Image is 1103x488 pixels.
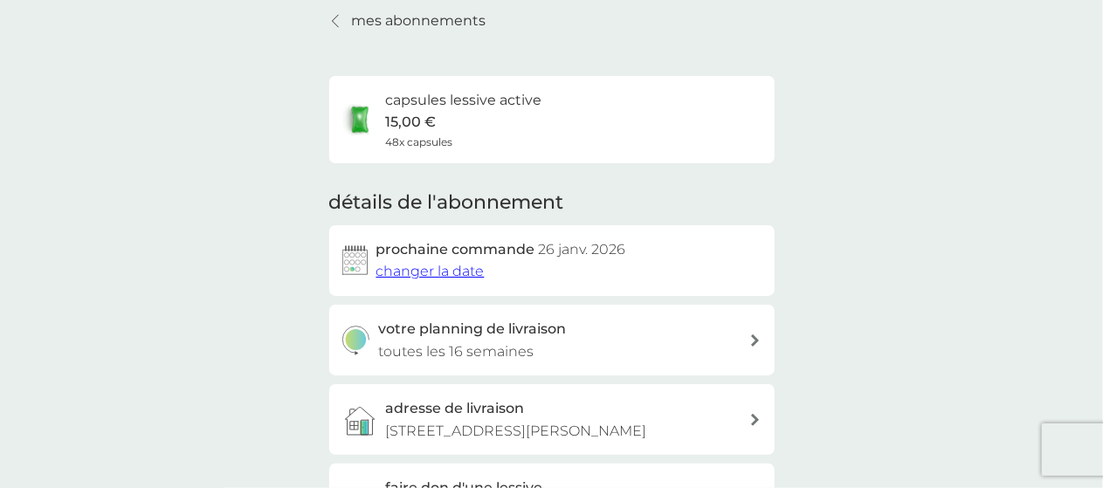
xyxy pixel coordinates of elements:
[329,10,486,32] a: mes abonnements
[386,420,647,443] p: [STREET_ADDRESS][PERSON_NAME]
[329,305,775,375] button: votre planning de livraisontoutes les 16 semaines
[329,384,775,455] a: adresse de livraison[STREET_ADDRESS][PERSON_NAME]
[378,340,534,363] p: toutes les 16 semaines
[386,397,525,420] h3: adresse de livraison
[386,134,453,150] span: 48x capsules
[386,111,437,134] p: 15,00 €
[539,241,626,258] span: 26 janv. 2026
[329,189,564,217] h2: détails de l'abonnement
[352,10,486,32] p: mes abonnements
[376,238,626,261] h2: prochaine commande
[386,89,542,112] h6: capsules lessive active
[378,318,566,340] h3: votre planning de livraison
[376,263,485,279] span: changer la date
[376,260,485,283] button: changer la date
[342,102,377,137] img: capsules lessive active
